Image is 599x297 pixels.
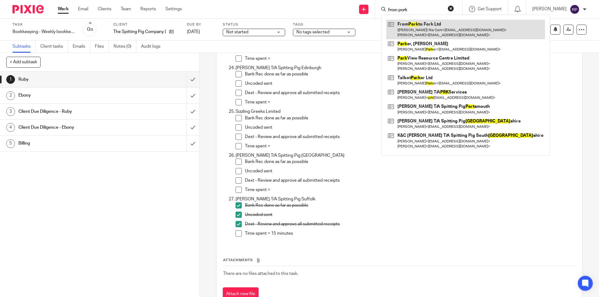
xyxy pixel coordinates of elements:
[245,159,575,165] p: Bank Rec done as far as possible
[113,22,179,27] label: Client
[236,65,575,71] p: [PERSON_NAME] T/A Spitting Pig Edinburgh
[226,30,248,34] span: Not started
[245,202,575,208] p: Bank Rec done as far as possible
[245,177,575,184] p: Dext - Review and approve all submitted receipts
[95,41,109,53] a: Files
[18,107,126,116] h1: Client Due Diligence - Ruby
[40,41,68,53] a: Client tasks
[245,230,575,237] p: Time spent = 15 minutes
[245,143,575,149] p: Time spent =
[12,29,75,35] div: Bookkeeping - Weekly bookkeeping SP group
[245,90,575,96] p: Dext - Review and approve all submitted receipts
[245,187,575,193] p: Time spent =
[245,115,575,121] p: Bank Rec done as far as possible
[114,41,136,53] a: Notes (0)
[6,139,15,148] div: 5
[293,22,355,27] label: Tags
[87,26,93,33] div: 0
[18,91,126,100] h1: Ebony
[448,5,454,12] button: Clear
[78,6,88,12] a: Email
[532,6,567,12] p: [PERSON_NAME]
[478,7,502,11] span: Get Support
[223,258,253,262] span: Attachments
[18,123,126,132] h1: Client Due Diligence - Ebony
[236,152,575,159] p: [PERSON_NAME] T/A Spitting Pig [GEOGRAPHIC_DATA]
[18,75,126,84] h1: Ruby
[570,4,580,14] img: svg%3E
[245,221,575,227] p: Dext - Review and approve all submitted receipts
[140,6,156,12] a: Reports
[90,28,93,31] small: /5
[141,41,165,53] a: Audit logs
[58,6,69,12] a: Work
[236,196,575,202] p: [PERSON_NAME] T/A Spitting Pig Suffolk
[6,91,15,100] div: 2
[245,168,575,174] p: Uncoded sent
[223,271,298,276] span: There are no files attached to this task.
[73,41,90,53] a: Emails
[245,99,575,105] p: Time spent =
[6,123,15,132] div: 4
[187,30,200,34] span: [DATE]
[6,75,15,84] div: 1
[6,107,15,116] div: 3
[245,71,575,77] p: Bank Rec done as far as possible
[121,6,131,12] a: Team
[223,22,285,27] label: Status
[245,80,575,87] p: Uncoded sent
[12,5,44,13] img: Pixie
[387,7,444,13] input: Search
[245,55,575,62] p: Time spent =
[245,134,575,140] p: Dext - Review and approve all submitted receipts
[236,108,575,115] p: Sizzling Greeks Limited
[165,6,182,12] a: Settings
[12,41,36,53] a: Subtasks
[187,22,215,27] label: Due by
[12,22,75,27] label: Task
[6,57,41,67] button: + Add subtask
[113,29,166,35] p: The Spitting Pig Company Ltd
[296,30,329,34] span: No tags selected
[245,124,575,131] p: Uncoded sent
[98,6,111,12] a: Clients
[18,139,126,148] h1: Billing
[245,212,575,218] p: Uncoded sent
